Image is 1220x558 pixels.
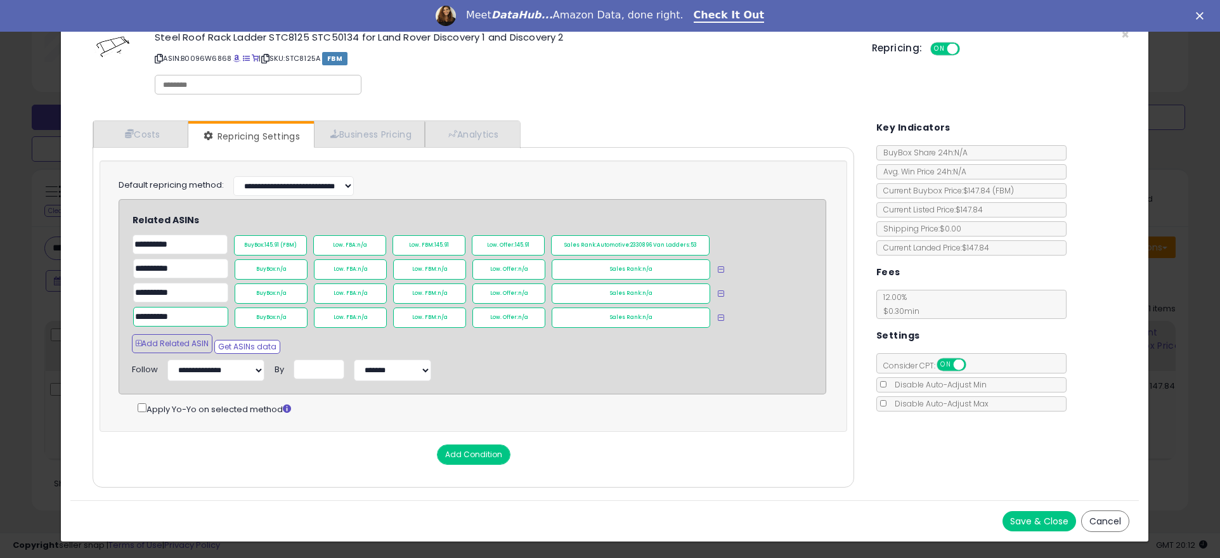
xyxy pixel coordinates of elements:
a: BuyBox page [233,53,240,63]
span: n/a [642,290,652,297]
label: Default repricing method: [119,179,224,191]
a: All offer listings [243,53,250,63]
div: Low. Offer: [472,259,545,280]
h5: Fees [876,264,900,280]
span: n/a [518,290,528,297]
button: Add Condition [437,444,510,465]
div: Apply Yo-Yo on selected method [138,401,826,416]
div: Low. Offer: [472,308,545,328]
span: n/a [358,314,368,321]
span: Consider CPT: [877,360,983,371]
i: DataHub... [491,9,553,21]
div: Low. FBA: [314,283,387,304]
button: Save & Close [1003,511,1076,531]
span: n/a [438,266,448,273]
div: BuyBox: [235,259,308,280]
span: × [1121,25,1129,44]
span: FBM [322,52,347,65]
span: 145.91 (FBM) [264,242,297,249]
div: Sales Rank: [551,235,710,256]
h5: Settings [876,328,919,344]
div: BuyBox: [234,235,307,256]
span: $147.84 [963,185,1014,196]
div: Sales Rank: [552,283,710,304]
span: Current Buybox Price: [877,185,1014,196]
a: Business Pricing [314,121,425,147]
p: ASIN: B0096W6868 | SKU: STC8125A [155,48,852,68]
div: Meet Amazon Data, done right. [466,9,684,22]
span: n/a [642,314,652,321]
div: By [275,360,284,376]
span: 145.91 [434,242,449,249]
span: Avg. Win Price 24h: N/A [877,166,966,177]
div: Low. Offer: [472,235,545,256]
div: Close [1196,11,1209,19]
span: n/a [438,290,448,297]
button: Add Related ASIN [132,334,212,353]
span: Disable Auto-Adjust Max [888,398,989,409]
span: Shipping Price: $0.00 [877,223,961,234]
span: n/a [358,290,368,297]
a: Costs [93,121,188,147]
button: Cancel [1081,510,1129,532]
span: n/a [518,266,528,273]
div: BuyBox: [235,283,308,304]
span: $0.30 min [877,306,919,316]
div: Low. FBA: [313,235,386,256]
h4: Related ASINs [133,216,724,225]
span: Automotive:2330896 Van Ladders:53 [597,242,697,249]
img: Profile image for Georgie [436,6,456,26]
a: Analytics [425,121,519,147]
div: Low. FBM: [393,259,466,280]
div: Low. FBA: [314,259,387,280]
div: BuyBox: [235,308,308,328]
span: Current Listed Price: $147.84 [877,204,983,215]
span: OFF [957,44,978,55]
span: n/a [276,266,287,273]
div: Low. FBA: [314,308,387,328]
div: Low. Offer: [472,283,545,304]
div: Low. FBM: [393,283,466,304]
div: Low. FBM: [393,235,465,256]
span: 12.00 % [877,292,919,316]
span: n/a [358,266,368,273]
h5: Repricing: [872,43,923,53]
h5: Key Indicators [876,120,951,136]
div: Sales Rank: [552,259,710,280]
button: Get ASINs data [214,340,280,354]
span: Disable Auto-Adjust Min [888,379,987,390]
img: 31f9tQ2+PfL._SL60_.jpg [94,32,132,61]
div: Sales Rank: [552,308,710,328]
span: n/a [357,242,367,249]
span: BuyBox Share 24h: N/A [877,147,968,158]
span: n/a [438,314,448,321]
a: Your listing only [252,53,259,63]
span: ON [938,360,954,370]
h3: Steel Roof Rack Ladder STC8125 STC50134 for Land Rover Discovery 1 and Discovery 2 [155,32,852,42]
a: Check It Out [694,9,765,23]
span: Current Landed Price: $147.84 [877,242,989,253]
span: n/a [276,290,287,297]
div: Low. FBM: [393,308,466,328]
a: Repricing Settings [188,124,313,149]
span: ( FBM ) [992,185,1014,196]
span: n/a [518,314,528,321]
span: n/a [642,266,652,273]
div: Follow [132,360,158,376]
span: ON [931,44,947,55]
span: 145.91 [515,242,529,249]
span: OFF [964,360,985,370]
span: n/a [276,314,287,321]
